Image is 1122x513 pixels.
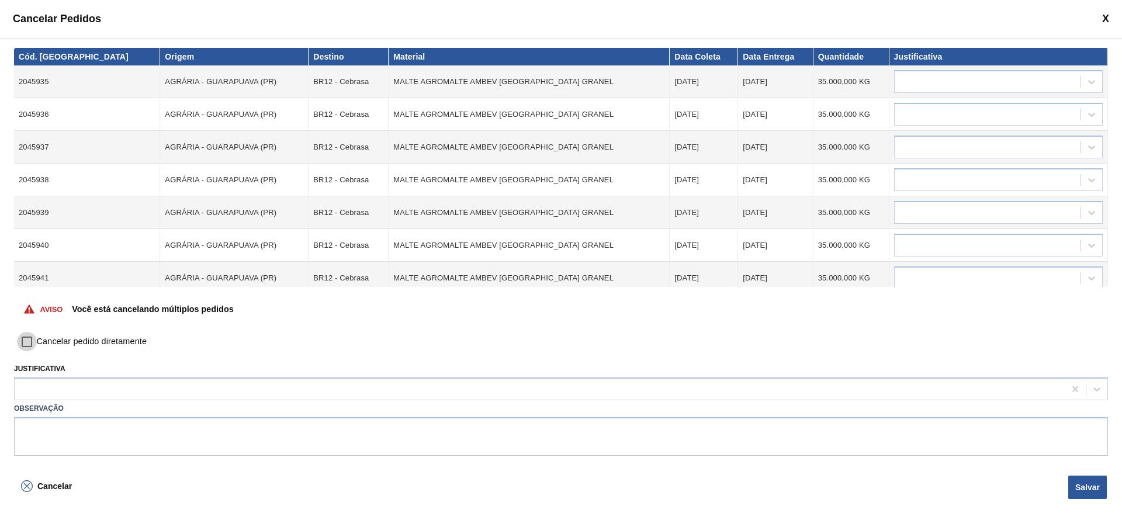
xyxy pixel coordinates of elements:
td: AGRÁRIA - GUARAPUAVA (PR) [160,65,309,98]
th: Data Entrega [738,48,813,65]
td: [DATE] [738,164,813,196]
td: MALTE AGROMALTE AMBEV [GEOGRAPHIC_DATA] GRANEL [389,65,670,98]
th: Origem [160,48,309,65]
td: 2045939 [14,196,160,229]
td: [DATE] [670,65,738,98]
td: 2045940 [14,229,160,262]
td: [DATE] [738,65,813,98]
th: Cód. [GEOGRAPHIC_DATA] [14,48,160,65]
td: 35.000,000 KG [813,229,889,262]
td: AGRÁRIA - GUARAPUAVA (PR) [160,164,309,196]
td: AGRÁRIA - GUARAPUAVA (PR) [160,196,309,229]
td: [DATE] [738,98,813,131]
label: Justificativa [14,365,65,373]
td: 35.000,000 KG [813,131,889,164]
td: AGRÁRIA - GUARAPUAVA (PR) [160,229,309,262]
span: Cancelar [37,481,72,491]
td: [DATE] [738,262,813,294]
td: [DATE] [670,196,738,229]
span: Cancelar pedido diretamente [37,335,147,348]
td: BR12 - Cebrasa [309,65,389,98]
td: BR12 - Cebrasa [309,164,389,196]
td: [DATE] [738,131,813,164]
td: [DATE] [738,196,813,229]
button: Cancelar [14,474,79,498]
span: Cancelar Pedidos [13,13,101,25]
td: 35.000,000 KG [813,164,889,196]
td: MALTE AGROMALTE AMBEV [GEOGRAPHIC_DATA] GRANEL [389,98,670,131]
td: [DATE] [670,262,738,294]
td: AGRÁRIA - GUARAPUAVA (PR) [160,131,309,164]
td: 2045938 [14,164,160,196]
td: BR12 - Cebrasa [309,131,389,164]
td: BR12 - Cebrasa [309,229,389,262]
td: 35.000,000 KG [813,98,889,131]
td: [DATE] [670,164,738,196]
td: BR12 - Cebrasa [309,98,389,131]
td: 35.000,000 KG [813,65,889,98]
td: MALTE AGROMALTE AMBEV [GEOGRAPHIC_DATA] GRANEL [389,164,670,196]
td: MALTE AGROMALTE AMBEV [GEOGRAPHIC_DATA] GRANEL [389,262,670,294]
td: 2045941 [14,262,160,294]
td: 35.000,000 KG [813,262,889,294]
td: [DATE] [670,131,738,164]
td: [DATE] [670,229,738,262]
th: Destino [309,48,389,65]
th: Material [389,48,670,65]
td: 2045937 [14,131,160,164]
td: 35.000,000 KG [813,196,889,229]
th: Justificativa [889,48,1108,65]
td: 2045935 [14,65,160,98]
td: BR12 - Cebrasa [309,262,389,294]
label: Observação [14,400,1108,417]
p: Aviso [40,305,63,314]
td: MALTE AGROMALTE AMBEV [GEOGRAPHIC_DATA] GRANEL [389,229,670,262]
button: Salvar [1068,476,1107,499]
td: MALTE AGROMALTE AMBEV [GEOGRAPHIC_DATA] GRANEL [389,196,670,229]
td: AGRÁRIA - GUARAPUAVA (PR) [160,98,309,131]
td: [DATE] [738,229,813,262]
th: Quantidade [813,48,889,65]
td: BR12 - Cebrasa [309,196,389,229]
th: Data Coleta [670,48,738,65]
td: [DATE] [670,98,738,131]
td: MALTE AGROMALTE AMBEV [GEOGRAPHIC_DATA] GRANEL [389,131,670,164]
td: 2045936 [14,98,160,131]
p: Você está cancelando múltiplos pedidos [72,304,233,314]
td: AGRÁRIA - GUARAPUAVA (PR) [160,262,309,294]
